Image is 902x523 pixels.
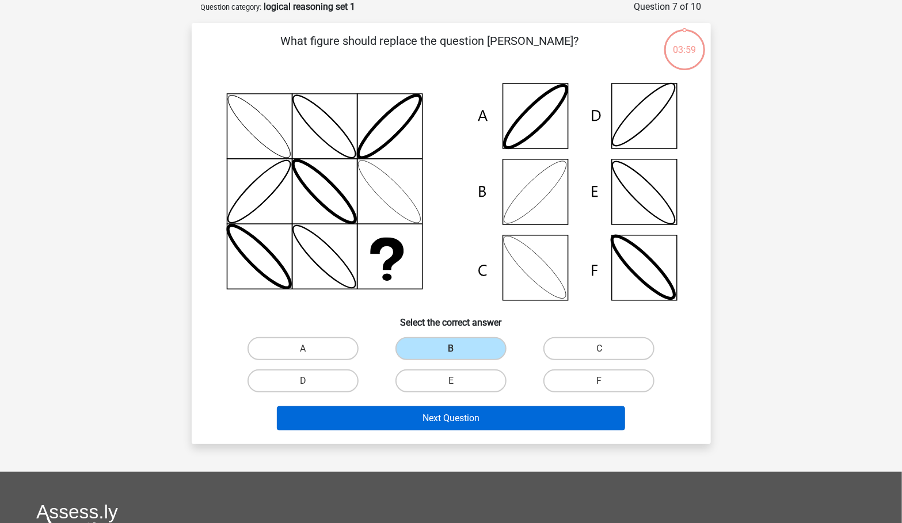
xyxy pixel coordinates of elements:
div: 03:59 [663,28,706,57]
label: F [543,369,654,392]
small: Question category: [201,3,262,12]
label: C [543,337,654,360]
label: E [395,369,507,392]
label: A [248,337,359,360]
button: Next Question [277,406,625,430]
p: What figure should replace the question [PERSON_NAME]? [210,32,649,67]
strong: logical reasoning set 1 [264,1,356,12]
label: D [248,369,359,392]
label: B [395,337,507,360]
h6: Select the correct answer [210,308,692,328]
